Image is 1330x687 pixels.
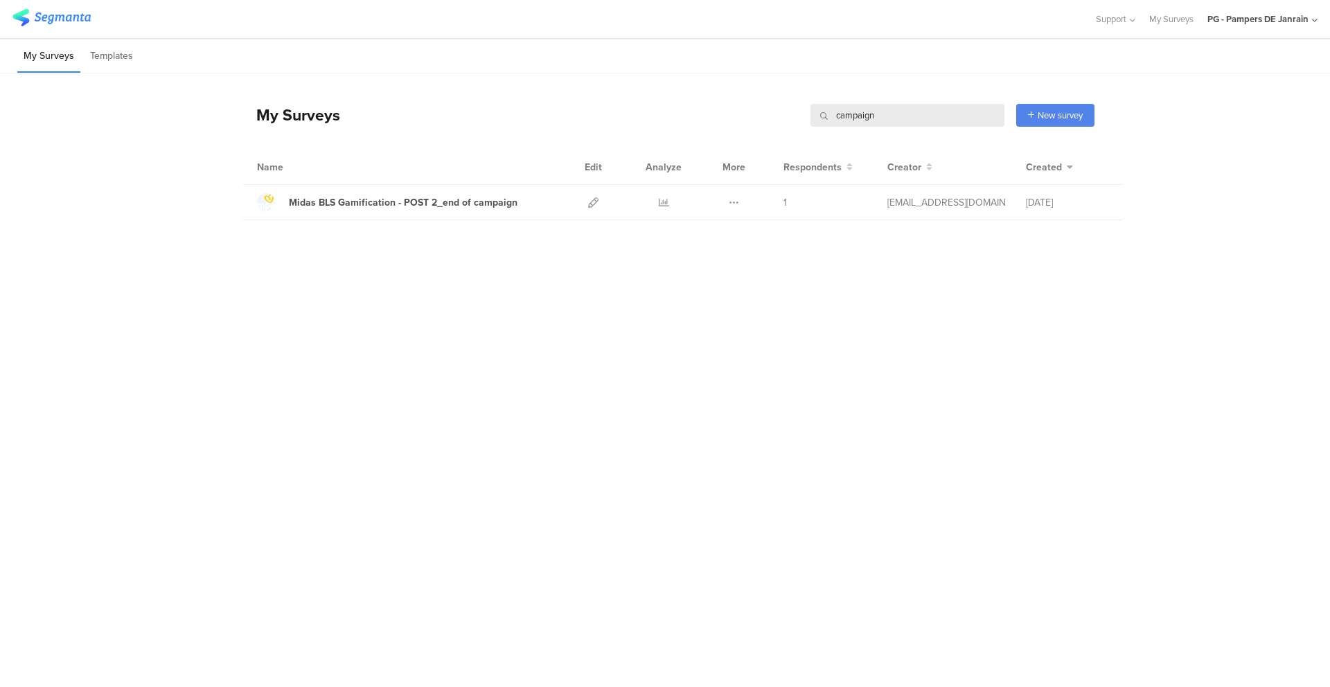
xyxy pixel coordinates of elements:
[1207,12,1309,26] div: PG - Pampers DE Janrain
[84,40,139,73] li: Templates
[12,9,91,26] img: segmanta logo
[17,40,80,73] li: My Surveys
[810,104,1004,127] input: Survey Name, Creator...
[643,150,684,184] div: Analyze
[289,195,517,210] div: Midas BLS Gamification - POST 2_end of campaign
[578,150,608,184] div: Edit
[1038,109,1083,122] span: New survey
[1026,195,1109,210] div: [DATE]
[719,150,749,184] div: More
[257,160,340,175] div: Name
[1026,160,1062,175] span: Created
[1096,12,1126,26] span: Support
[783,160,842,175] span: Respondents
[887,195,1005,210] div: artigas.m@pg.com
[257,193,517,211] a: Midas BLS Gamification - POST 2_end of campaign
[783,195,787,210] span: 1
[783,160,853,175] button: Respondents
[1026,160,1073,175] button: Created
[242,103,340,127] div: My Surveys
[887,160,932,175] button: Creator
[887,160,921,175] span: Creator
